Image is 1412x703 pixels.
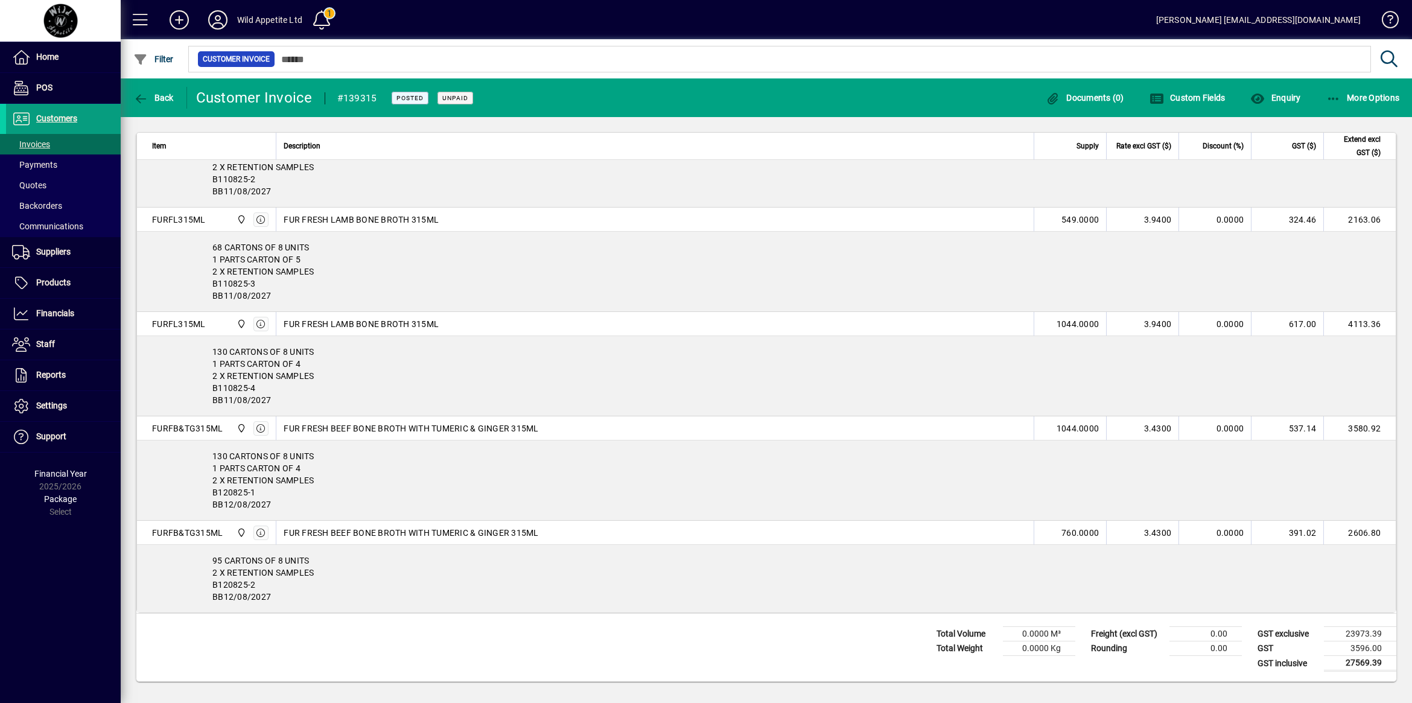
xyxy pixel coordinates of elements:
div: FURFB&TG315ML [152,422,223,434]
span: Payments [12,160,57,170]
span: Home [36,52,59,62]
div: Wild Appetite Ltd [237,10,302,30]
span: 1044.0000 [1057,318,1099,330]
button: Documents (0) [1043,87,1127,109]
a: Settings [6,391,121,421]
span: Discount (%) [1203,139,1244,153]
div: [PERSON_NAME] [EMAIL_ADDRESS][DOMAIN_NAME] [1156,10,1361,30]
td: GST exclusive [1251,627,1324,641]
span: Extend excl GST ($) [1331,133,1381,159]
a: Suppliers [6,237,121,267]
div: 95 CARTONS OF 8 UNITS 2 X RETENTION SAMPLES B120825-2 BB12/08/2027 [137,545,1396,612]
a: Support [6,422,121,452]
td: Rounding [1085,641,1169,656]
span: Wild Appetite Ltd [234,317,247,331]
td: 0.0000 M³ [1003,627,1075,641]
span: 549.0000 [1061,214,1099,226]
td: 0.0000 [1178,312,1251,336]
span: Settings [36,401,67,410]
span: Wild Appetite Ltd [234,422,247,435]
span: Custom Fields [1150,93,1226,103]
button: Back [130,87,177,109]
a: Financials [6,299,121,329]
span: FUR FRESH BEEF BONE BROTH WITH TUMERIC & GINGER 315ML [284,527,538,539]
span: Wild Appetite Ltd [234,213,247,226]
span: GST ($) [1292,139,1316,153]
a: Home [6,42,121,72]
button: Add [160,9,199,31]
div: 3.4300 [1114,527,1171,539]
span: Unpaid [442,94,468,102]
a: Quotes [6,175,121,196]
span: Products [36,278,71,287]
a: POS [6,73,121,103]
span: Support [36,431,66,441]
button: More Options [1323,87,1403,109]
div: FURFL315ML [152,214,206,226]
td: GST inclusive [1251,656,1324,671]
div: 3.9400 [1114,318,1171,330]
div: FURFL315ML [152,318,206,330]
span: Documents (0) [1046,93,1124,103]
td: 0.0000 [1178,521,1251,545]
td: 2163.06 [1323,208,1396,232]
app-page-header-button: Back [121,87,187,109]
span: Financial Year [34,469,87,479]
td: 391.02 [1251,521,1323,545]
span: Back [133,93,174,103]
td: 537.14 [1251,416,1323,441]
td: 0.00 [1169,627,1242,641]
span: Rate excl GST ($) [1116,139,1171,153]
a: Staff [6,329,121,360]
a: Reports [6,360,121,390]
span: Backorders [12,201,62,211]
span: Filter [133,54,174,64]
button: Custom Fields [1146,87,1229,109]
td: 0.0000 [1178,208,1251,232]
div: #139315 [337,89,377,108]
span: FUR FRESH LAMB BONE BROTH 315ML [284,318,439,330]
span: More Options [1326,93,1400,103]
button: Enquiry [1247,87,1303,109]
span: Customers [36,113,77,123]
div: 130 CARTONS OF 8 UNITS 1 PARTS CARTON OF 4 2 X RETENTION SAMPLES B110825-4 BB11/08/2027 [137,336,1396,416]
div: 68 CARTONS OF 8 UNITS 1 PARTS CARTON OF 5 2 X RETENTION SAMPLES B110825-3 BB11/08/2027 [137,232,1396,311]
td: GST [1251,641,1324,656]
span: Suppliers [36,247,71,256]
div: Customer Invoice [196,88,313,107]
td: Freight (excl GST) [1085,627,1169,641]
span: Enquiry [1250,93,1300,103]
td: 2606.80 [1323,521,1396,545]
td: 3580.92 [1323,416,1396,441]
td: Total Weight [930,641,1003,656]
span: Invoices [12,139,50,149]
span: Communications [12,221,83,231]
td: 4113.36 [1323,312,1396,336]
a: Invoices [6,134,121,154]
div: 3.4300 [1114,422,1171,434]
a: Communications [6,216,121,237]
span: 1044.0000 [1057,422,1099,434]
td: 324.46 [1251,208,1323,232]
div: 3.9400 [1114,214,1171,226]
span: 760.0000 [1061,527,1099,539]
span: Supply [1076,139,1099,153]
span: Description [284,139,320,153]
div: 130 CARTONS OF 8 UNITS 1 PARTS CARTON OF 4 2 X RETENTION SAMPLES B120825-1 BB12/08/2027 [137,441,1396,520]
td: 23973.39 [1324,627,1396,641]
a: Backorders [6,196,121,216]
a: Payments [6,154,121,175]
td: 0.00 [1169,641,1242,656]
span: Package [44,494,77,504]
td: 3596.00 [1324,641,1396,656]
td: Total Volume [930,627,1003,641]
a: Knowledge Base [1373,2,1397,42]
div: 116CARTONS OF 8 UNITS 2 X RETENTION SAMPLES B110825-2 BB11/08/2027 [137,139,1396,207]
button: Filter [130,48,177,70]
a: Products [6,268,121,298]
span: FUR FRESH LAMB BONE BROTH 315ML [284,214,439,226]
span: Item [152,139,167,153]
span: Quotes [12,180,46,190]
td: 0.0000 [1178,416,1251,441]
td: 0.0000 Kg [1003,641,1075,656]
